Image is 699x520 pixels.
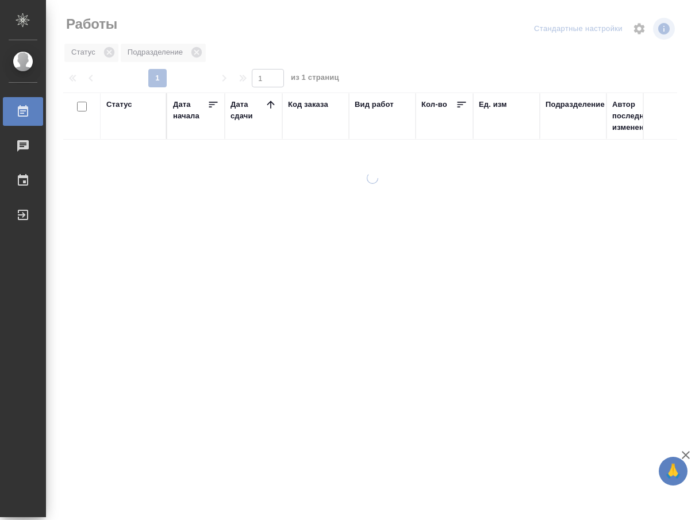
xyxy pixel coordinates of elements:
[231,99,265,122] div: Дата сдачи
[421,99,447,110] div: Кол-во
[355,99,394,110] div: Вид работ
[612,99,667,133] div: Автор последнего изменения
[288,99,328,110] div: Код заказа
[106,99,132,110] div: Статус
[173,99,208,122] div: Дата начала
[546,99,605,110] div: Подразделение
[663,459,683,483] span: 🙏
[659,457,688,486] button: 🙏
[479,99,507,110] div: Ед. изм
